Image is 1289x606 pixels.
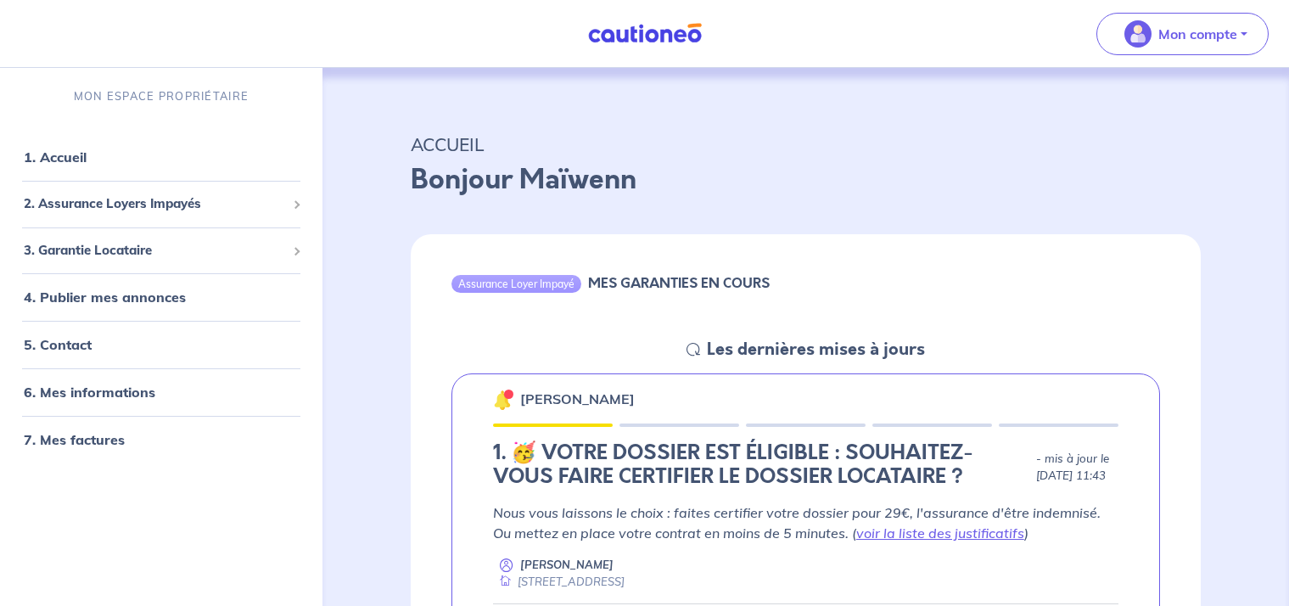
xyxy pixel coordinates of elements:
a: 7. Mes factures [24,431,125,448]
p: MON ESPACE PROPRIÉTAIRE [74,88,249,104]
div: state: CERTIFICATION-CHOICE, Context: NEW,MAYBE-CERTIFICATE,ALONE,LESSOR-DOCUMENTS [493,440,1118,497]
a: voir la liste des justificatifs [856,525,1024,541]
img: 🔔 [493,390,513,410]
a: 1. Accueil [24,149,87,166]
span: 2. Assurance Loyers Impayés [24,194,286,214]
div: 5. Contact [7,328,316,362]
img: Cautioneo [581,23,709,44]
h6: MES GARANTIES EN COURS [588,275,770,291]
a: 4. Publier mes annonces [24,289,186,306]
div: 7. Mes factures [7,423,316,457]
p: [PERSON_NAME] [520,557,614,573]
p: Bonjour Maïwenn [411,160,1201,200]
p: - mis à jour le [DATE] 11:43 [1036,451,1118,485]
h5: Les dernières mises à jours [707,339,925,360]
div: 2. Assurance Loyers Impayés [7,188,316,221]
p: [PERSON_NAME] [520,389,635,409]
h4: 1. 🥳 VOTRE DOSSIER EST ÉLIGIBLE : SOUHAITEZ-VOUS FAIRE CERTIFIER LE DOSSIER LOCATAIRE ? [493,440,1029,490]
div: Assurance Loyer Impayé [451,275,581,292]
a: 6. Mes informations [24,384,155,401]
p: Mon compte [1158,24,1237,44]
img: illu_account_valid_menu.svg [1124,20,1152,48]
button: illu_account_valid_menu.svgMon compte [1096,13,1269,55]
div: [STREET_ADDRESS] [493,574,625,590]
a: 5. Contact [24,336,92,353]
div: 4. Publier mes annonces [7,280,316,314]
p: ACCUEIL [411,129,1201,160]
p: Nous vous laissons le choix : faites certifier votre dossier pour 29€, l'assurance d'être indemni... [493,502,1118,543]
div: 6. Mes informations [7,375,316,409]
div: 3. Garantie Locataire [7,234,316,267]
div: 1. Accueil [7,140,316,174]
span: 3. Garantie Locataire [24,241,286,261]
